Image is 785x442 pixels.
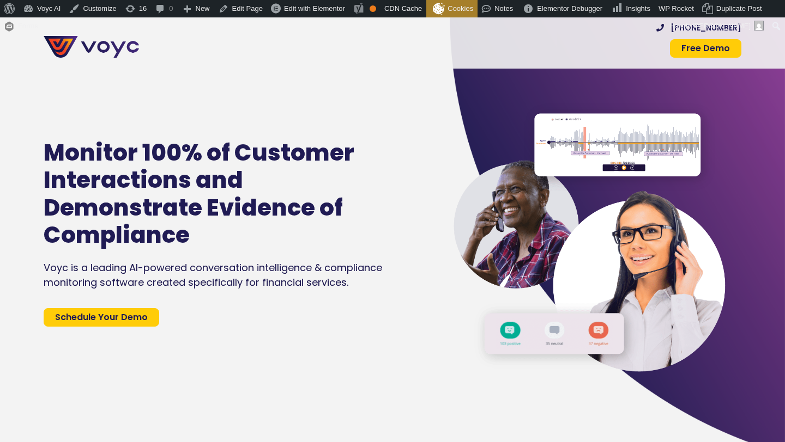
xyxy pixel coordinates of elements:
[681,44,730,53] span: Free Demo
[44,139,372,249] h1: Monitor 100% of Customer Interactions and Demonstrate Evidence of Compliance
[670,39,741,58] a: Free Demo
[44,261,382,289] span: Voyc is a leading AI-powered conversation intelligence & compliance monitoring software c
[692,22,751,30] span: [PERSON_NAME]
[44,308,159,327] a: Schedule Your Demo
[55,313,148,322] span: Schedule Your Demo
[370,5,376,12] div: OK
[284,4,345,13] span: Edit with Elementor
[44,36,139,58] img: voyc-full-logo
[666,17,768,35] a: Howdy,
[18,17,38,35] span: Forms
[452,99,726,372] img: voyc-monitoring-conversations-min
[656,24,741,32] a: [PHONE_NUMBER]
[153,275,348,289] span: reated specifically for financial services.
